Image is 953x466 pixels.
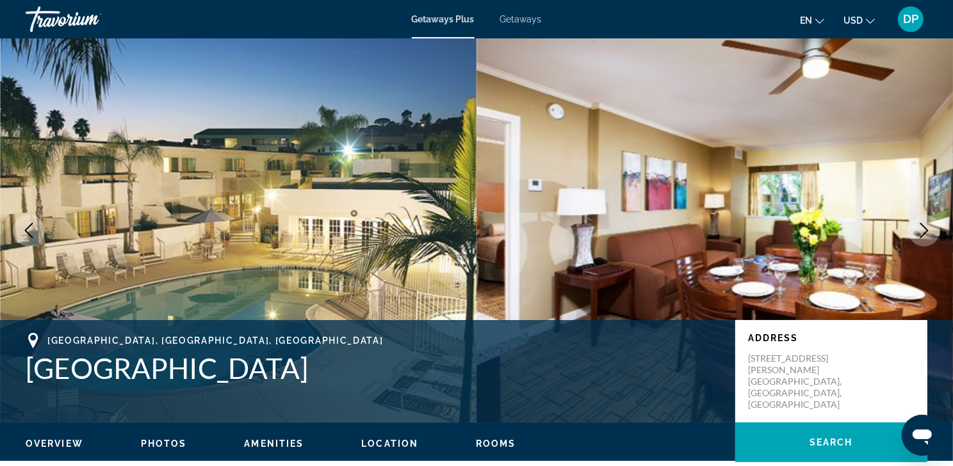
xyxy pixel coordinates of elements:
span: USD [843,15,863,26]
span: Location [361,438,418,449]
p: Address [748,333,915,343]
span: Search [810,437,853,447]
button: Location [361,438,418,449]
span: Rooms [476,438,516,449]
span: en [800,15,812,26]
button: Previous image [13,214,45,246]
h1: [GEOGRAPHIC_DATA] [26,351,722,385]
iframe: Button to launch messaging window [902,415,943,456]
span: Overview [26,438,83,449]
span: Amenities [244,438,304,449]
button: Search [735,422,927,462]
button: Next image [908,214,940,246]
a: Travorium [26,3,154,36]
button: Rooms [476,438,516,449]
button: Amenities [244,438,304,449]
button: Change language [800,11,824,29]
button: User Menu [894,6,927,33]
button: Photos [141,438,187,449]
p: [STREET_ADDRESS][PERSON_NAME] [GEOGRAPHIC_DATA], [GEOGRAPHIC_DATA], [GEOGRAPHIC_DATA] [748,353,851,410]
button: Overview [26,438,83,449]
a: Getaways [500,14,542,24]
span: DP [903,13,918,26]
a: Getaways Plus [412,14,475,24]
span: Photos [141,438,187,449]
span: [GEOGRAPHIC_DATA], [GEOGRAPHIC_DATA], [GEOGRAPHIC_DATA] [47,335,383,346]
button: Change currency [843,11,875,29]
